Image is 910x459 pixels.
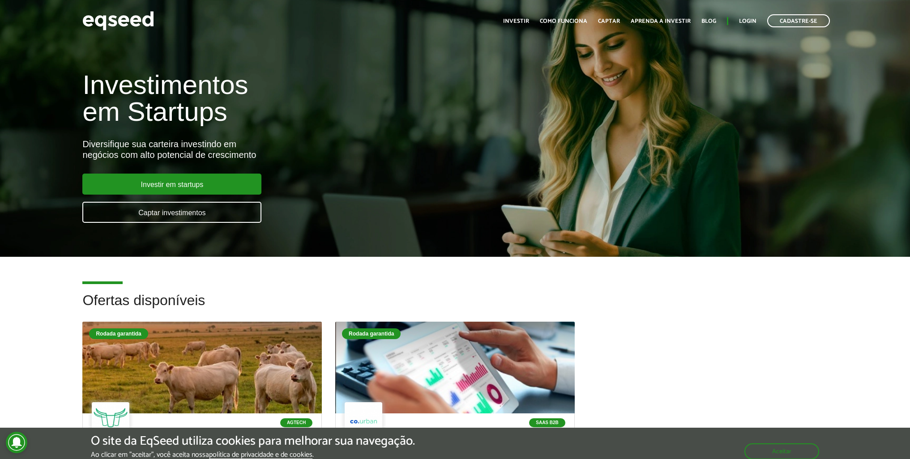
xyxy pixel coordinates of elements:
p: SaaS B2B [529,418,565,427]
h1: Investimentos em Startups [82,72,524,125]
img: EqSeed [82,9,154,33]
a: Como funciona [540,18,587,24]
a: Cadastre-se [767,14,830,27]
a: Investir em startups [82,174,261,195]
a: Aprenda a investir [631,18,691,24]
a: Captar [598,18,620,24]
p: Ao clicar em "aceitar", você aceita nossa . [91,450,415,459]
h2: Ofertas disponíveis [82,293,827,322]
h5: O site da EqSeed utiliza cookies para melhorar sua navegação. [91,434,415,448]
div: Diversifique sua carteira investindo em negócios com alto potencial de crescimento [82,139,524,160]
a: política de privacidade e de cookies [209,451,312,459]
a: Login [739,18,756,24]
a: Captar investimentos [82,202,261,223]
p: Agtech [280,418,312,427]
div: Rodada garantida [342,328,401,339]
a: Blog [701,18,716,24]
div: Rodada garantida [89,328,148,339]
a: Investir [503,18,529,24]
